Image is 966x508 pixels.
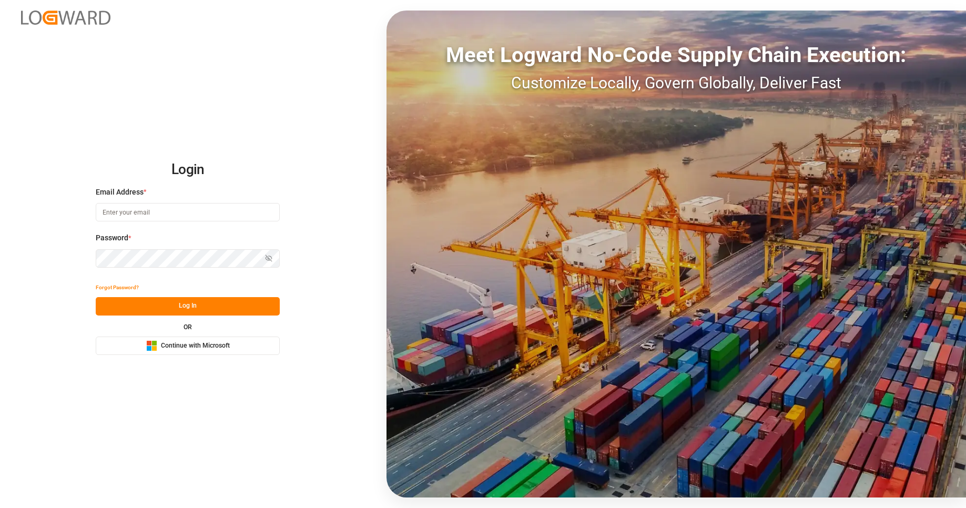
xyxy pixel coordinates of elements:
[96,279,139,297] button: Forgot Password?
[96,153,280,187] h2: Login
[96,232,128,243] span: Password
[184,324,192,330] small: OR
[21,11,110,25] img: Logward_new_orange.png
[96,187,144,198] span: Email Address
[96,297,280,316] button: Log In
[96,203,280,221] input: Enter your email
[161,341,230,351] span: Continue with Microsoft
[387,39,966,71] div: Meet Logward No-Code Supply Chain Execution:
[387,71,966,95] div: Customize Locally, Govern Globally, Deliver Fast
[96,337,280,355] button: Continue with Microsoft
